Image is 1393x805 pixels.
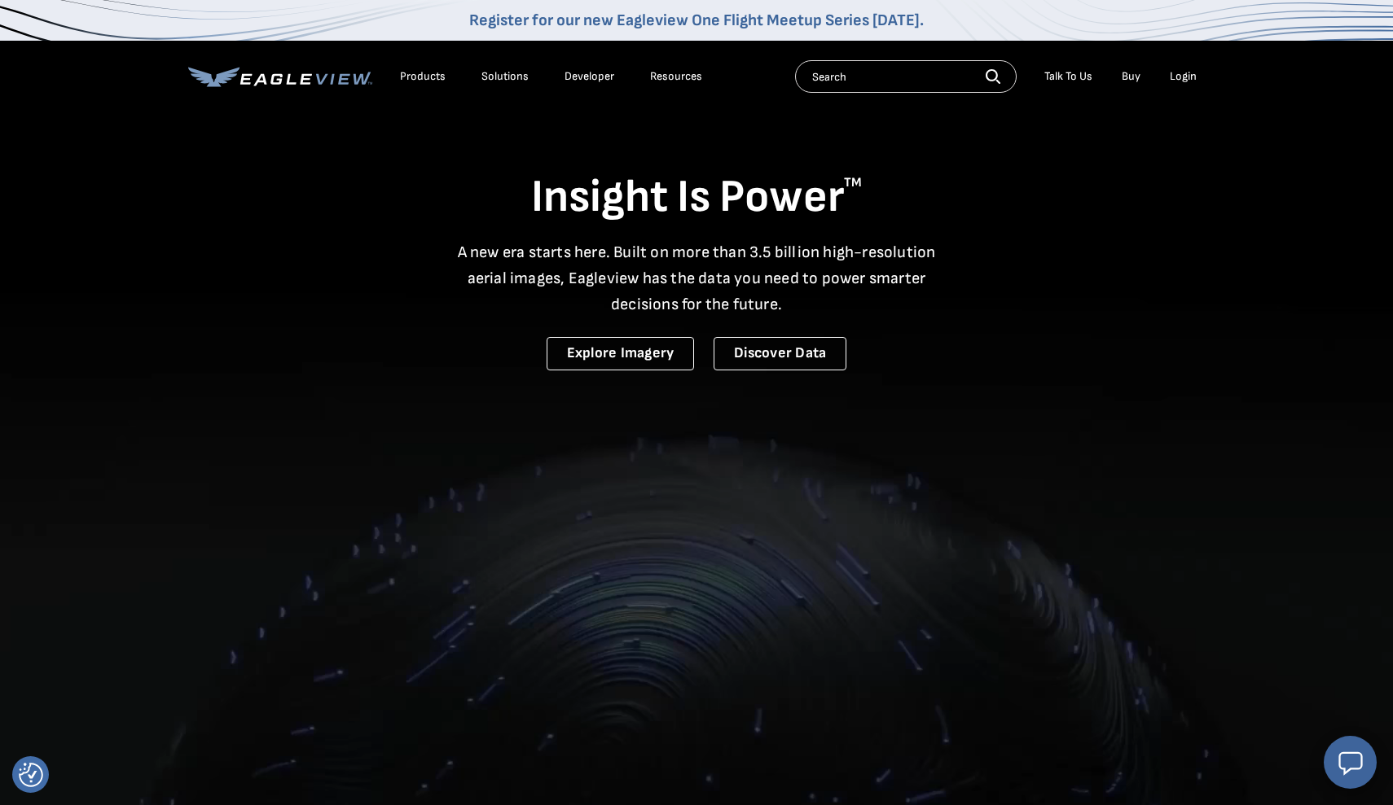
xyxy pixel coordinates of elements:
[547,337,695,370] a: Explore Imagery
[469,11,924,30] a: Register for our new Eagleview One Flight Meetup Series [DATE].
[565,69,614,84] a: Developer
[188,169,1205,226] h1: Insight Is Power
[1044,69,1092,84] div: Talk To Us
[19,763,43,787] img: Revisit consent button
[19,763,43,787] button: Consent Preferences
[844,175,862,190] sup: TM
[400,69,446,84] div: Products
[714,337,846,370] a: Discover Data
[1170,69,1197,84] div: Login
[650,69,702,84] div: Resources
[1324,736,1377,789] button: Open chat window
[1122,69,1140,84] a: Buy
[795,60,1017,93] input: Search
[447,239,946,317] p: A new era starts here. Built on more than 3.5 billion high-resolution aerial images, Eagleview ha...
[481,69,529,84] div: Solutions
